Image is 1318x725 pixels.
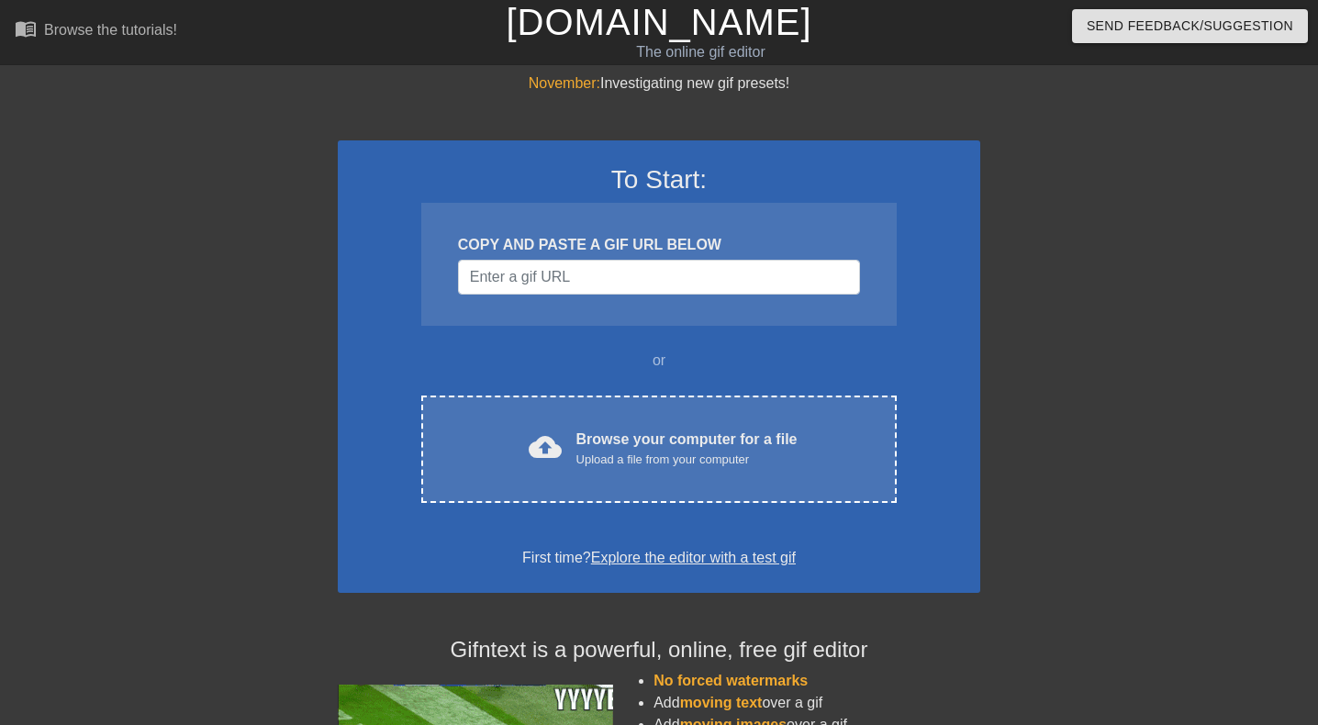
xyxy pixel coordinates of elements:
[449,41,954,63] div: The online gif editor
[458,234,860,256] div: COPY AND PASTE A GIF URL BELOW
[44,22,177,38] div: Browse the tutorials!
[653,673,808,688] span: No forced watermarks
[362,547,956,569] div: First time?
[1072,9,1308,43] button: Send Feedback/Suggestion
[338,637,980,664] h4: Gifntext is a powerful, online, free gif editor
[529,75,600,91] span: November:
[15,17,37,39] span: menu_book
[1087,15,1293,38] span: Send Feedback/Suggestion
[529,430,562,463] span: cloud_upload
[362,164,956,195] h3: To Start:
[680,695,763,710] span: moving text
[15,17,177,46] a: Browse the tutorials!
[576,429,798,469] div: Browse your computer for a file
[506,2,811,42] a: [DOMAIN_NAME]
[338,72,980,95] div: Investigating new gif presets!
[458,260,860,295] input: Username
[385,350,933,372] div: or
[591,550,796,565] a: Explore the editor with a test gif
[576,451,798,469] div: Upload a file from your computer
[653,692,980,714] li: Add over a gif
